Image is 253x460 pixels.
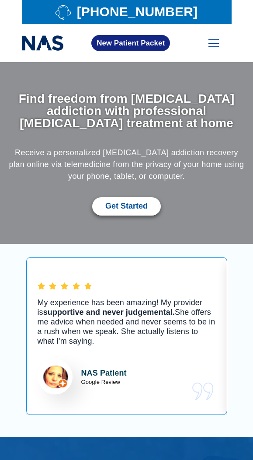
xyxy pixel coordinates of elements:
span: Get Started [105,202,148,211]
p: My experience has been amazing! My provider is She offers me advice when needed and never seems t... [38,298,216,346]
img: Lisa Review for National Addiction Specialists Top Rated Suboxone Clinic [38,359,73,394]
a: New Patient Packet [91,35,170,51]
img: national addiction specialists online suboxone clinic - logo [22,33,64,52]
span: New Patient Packet [97,39,165,47]
p: Receive a personalized [MEDICAL_DATA] addiction recovery plan online via telemedicine from the pr... [7,147,246,182]
strong: NAS Patient [81,369,127,377]
a: Get Started [92,197,161,216]
h1: Find freedom from [MEDICAL_DATA] addiction with professional [MEDICAL_DATA] treatment at home [7,93,246,129]
span: [PHONE_NUMBER] [75,7,198,17]
span: Google Review [81,379,120,385]
b: supportive and never judgemental. [43,308,175,317]
a: [PHONE_NUMBER] [26,4,227,20]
